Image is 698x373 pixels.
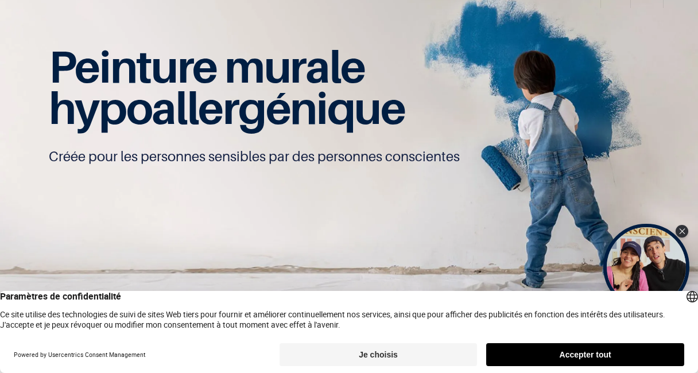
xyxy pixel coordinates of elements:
[603,224,689,310] div: Tolstoy bubble widget
[49,147,649,166] p: Créée pour les personnes sensibles par des personnes conscientes
[603,224,689,310] div: Open Tolstoy
[49,40,365,93] span: Peinture murale
[49,81,405,134] span: hypoallergénique
[603,224,689,310] div: Open Tolstoy widget
[676,225,688,238] div: Close Tolstoy widget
